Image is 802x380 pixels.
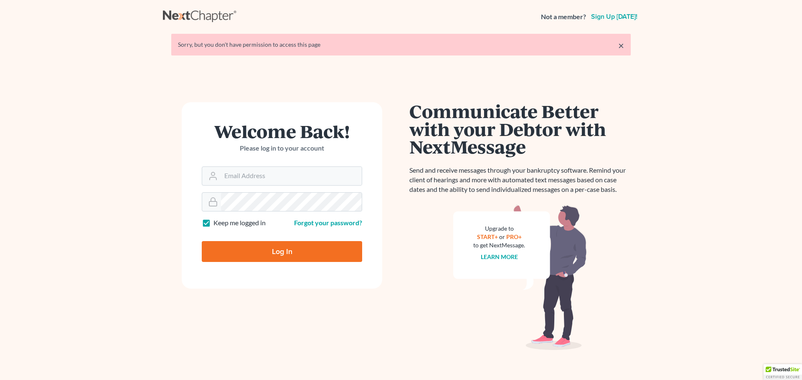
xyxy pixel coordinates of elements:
h1: Welcome Back! [202,122,362,140]
p: Send and receive messages through your bankruptcy software. Remind your client of hearings and mo... [409,166,631,194]
a: × [618,40,624,50]
img: nextmessage_bg-59042aed3d76b12b5cd301f8e5b87938c9018125f34e5fa2b7a6b67550977c72.svg [453,204,587,350]
div: to get NextMessage. [473,241,525,249]
a: START+ [477,233,498,240]
div: TrustedSite Certified [764,364,802,380]
input: Email Address [221,167,362,185]
span: or [499,233,505,240]
a: Forgot your password? [294,219,362,226]
strong: Not a member? [541,12,586,22]
a: Sign up [DATE]! [589,13,639,20]
h1: Communicate Better with your Debtor with NextMessage [409,102,631,156]
div: Upgrade to [473,224,525,233]
div: Sorry, but you don't have permission to access this page [178,40,624,49]
a: PRO+ [506,233,522,240]
label: Keep me logged in [213,218,266,228]
a: Learn more [481,253,518,260]
input: Log In [202,241,362,262]
p: Please log in to your account [202,143,362,153]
